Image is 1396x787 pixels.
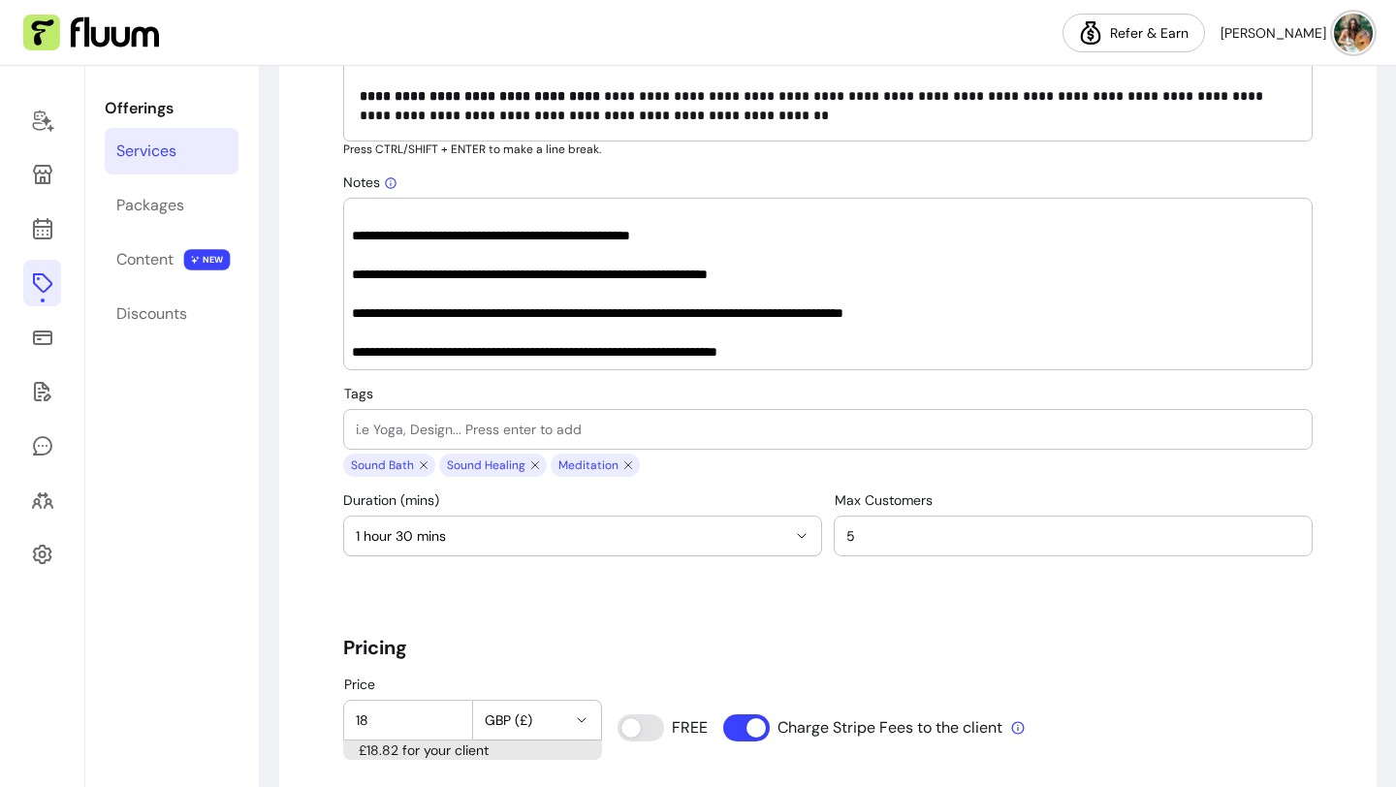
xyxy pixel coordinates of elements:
input: Tags [356,420,1300,439]
input: FREE [618,714,707,741]
div: Content [116,248,174,271]
span: [PERSON_NAME] [1221,23,1326,43]
span: Sound Healing [443,457,527,473]
a: Services [105,128,238,174]
div: Packages [116,194,184,217]
span: Sound Bath [347,457,416,473]
img: avatar [1334,14,1373,52]
p: Press CTRL/SHIFT + ENTER to make a line break. [343,142,1313,157]
p: Offerings [105,97,238,120]
label: Duration (mins) [343,490,447,510]
div: Discounts [116,302,187,326]
button: GBP (£) [473,701,602,740]
span: close chip [527,454,543,477]
a: Settings [23,531,61,578]
a: My Messages [23,423,61,469]
span: 1 hour 30 mins [356,526,786,546]
button: avatar[PERSON_NAME] [1221,14,1373,52]
a: My Page [23,151,61,198]
span: Max Customers [835,491,933,509]
span: Notes [343,173,397,191]
a: Sales [23,314,61,361]
button: 1 hour 30 mins [344,517,821,555]
div: Services [116,140,176,163]
a: Refer & Earn [1063,14,1205,52]
span: Tags [344,385,373,402]
a: Home [23,97,61,143]
img: Fluum Logo [23,15,159,51]
a: Packages [105,182,238,229]
a: Content NEW [105,236,238,283]
div: £18.82 for your client [343,740,602,760]
a: Offerings [23,260,61,306]
span: GBP (£) [485,710,567,730]
input: Max Customers [846,526,1300,546]
a: Forms [23,368,61,415]
span: close chip [416,454,431,477]
span: close chip [620,454,636,477]
a: Calendar [23,205,61,252]
span: NEW [184,249,231,270]
input: Charge Stripe Fees to the client [723,714,1004,741]
h5: Pricing [343,634,1313,661]
span: Price [344,676,375,693]
a: Discounts [105,291,238,337]
textarea: Add your own notes [352,206,1304,362]
span: Meditation [555,457,620,473]
input: Price [356,710,460,730]
a: Clients [23,477,61,523]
